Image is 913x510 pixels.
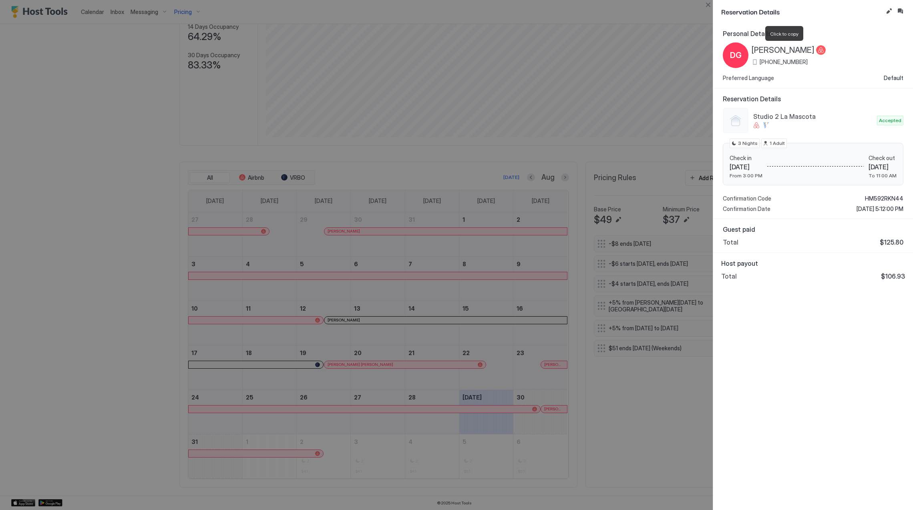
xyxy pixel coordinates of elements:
span: Personal Details [723,30,903,38]
span: Reservation Details [723,95,903,103]
span: Guest paid [723,225,903,233]
span: Studio 2 La Mascota [753,112,874,120]
span: $106.93 [881,272,905,280]
button: Edit reservation [884,6,894,16]
span: 3 Nights [738,140,758,147]
span: Host payout [721,259,905,267]
span: DG [730,49,742,61]
span: [PHONE_NUMBER] [760,58,808,66]
span: 1 Adult [770,140,785,147]
span: Confirmation Code [723,195,771,202]
span: Total [723,238,738,246]
span: [DATE] 5:12:00 PM [857,205,903,213]
span: [DATE] [730,163,762,171]
span: Accepted [879,117,901,124]
span: Click to copy [770,31,798,37]
span: From 3:00 PM [730,173,762,179]
span: To 11:00 AM [869,173,897,179]
span: Check out [869,155,897,162]
span: Confirmation Date [723,205,770,213]
span: Preferred Language [723,74,774,82]
span: Reservation Details [721,6,883,16]
span: [PERSON_NAME] [752,45,814,55]
span: Default [884,74,903,82]
span: $125.80 [880,238,903,246]
button: Inbox [895,6,905,16]
span: Total [721,272,737,280]
span: Check in [730,155,762,162]
span: HM592RKN44 [865,195,903,202]
span: [DATE] [869,163,897,171]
